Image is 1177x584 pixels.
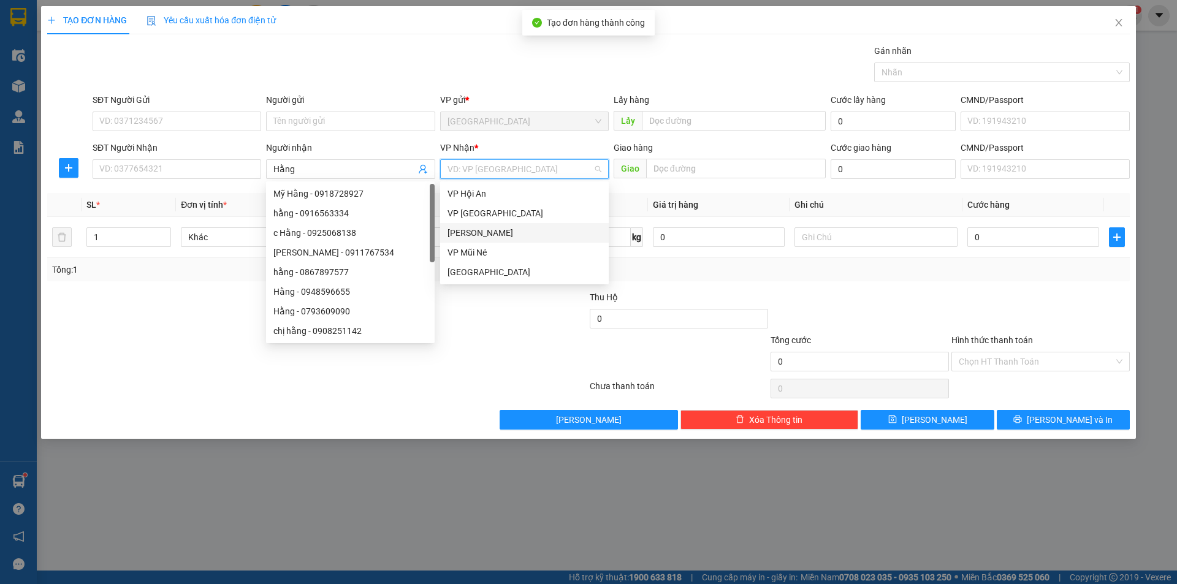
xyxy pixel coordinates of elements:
label: Cước giao hàng [831,143,891,153]
button: save[PERSON_NAME] [861,410,994,430]
div: Hằng - 0948596655 [266,282,435,301]
span: Cước hàng [967,200,1010,210]
div: Hằng - 0793609090 [266,301,435,321]
div: SĐT Người Gửi [93,93,261,107]
div: VP Nha Trang [440,203,609,223]
span: TẠO ĐƠN HÀNG [47,15,127,25]
th: Ghi chú [790,193,962,217]
div: [PERSON_NAME] [448,226,601,240]
button: [PERSON_NAME] [500,410,678,430]
span: [PERSON_NAME] và In [1027,413,1113,427]
div: VP Mũi Né [440,243,609,262]
div: Hằng - 0948596655 [273,285,427,298]
button: Close [1102,6,1136,40]
span: check-circle [532,18,542,28]
input: Cước lấy hàng [831,112,956,131]
div: Mỹ Hằng - 0918728927 [273,187,427,200]
div: hằng - 0916563334 [266,203,435,223]
div: hằng - 0916563334 [273,207,427,220]
div: SĐT Người Nhận [93,141,261,154]
span: Giao [614,159,646,178]
input: Ghi Chú [794,227,958,247]
span: Yêu cầu xuất hóa đơn điện tử [147,15,276,25]
div: chị hằng - 0908251142 [266,321,435,341]
div: Người gửi [266,93,435,107]
div: Hằng - 0793609090 [273,305,427,318]
div: CMND/Passport [961,93,1129,107]
span: plus [47,16,56,25]
div: c Hằng - 0925068138 [266,223,435,243]
span: save [888,415,897,425]
div: c ngọc hằng - 0911767534 [266,243,435,262]
span: Đà Lạt [448,112,601,131]
span: SL [86,200,96,210]
button: plus [59,158,78,178]
div: Chưa thanh toán [588,379,769,401]
span: delete [736,415,744,425]
label: Cước lấy hàng [831,95,886,105]
div: CMND/Passport [961,141,1129,154]
label: Gán nhãn [874,46,912,56]
label: Hình thức thanh toán [951,335,1033,345]
span: Đơn vị tính [181,200,227,210]
span: Tạo đơn hàng thành công [547,18,645,28]
span: plus [1110,232,1124,242]
input: Cước giao hàng [831,159,956,179]
input: 0 [653,227,785,247]
span: kg [631,227,643,247]
div: VP Hội An [448,187,601,200]
span: [PERSON_NAME] [902,413,967,427]
div: VP Hội An [440,184,609,203]
span: Tổng cước [771,335,811,345]
div: [GEOGRAPHIC_DATA] [448,265,601,279]
span: plus [59,163,78,173]
div: Người nhận [266,141,435,154]
span: Giá trị hàng [653,200,698,210]
div: Tổng: 1 [52,263,454,276]
span: VP Nhận [440,143,474,153]
span: Lấy [614,111,642,131]
img: icon [147,16,156,26]
div: Mỹ Hằng - 0918728927 [266,184,435,203]
input: VD: Bàn, Ghế [354,227,517,247]
div: hằng - 0867897577 [273,265,427,279]
span: Xóa Thông tin [749,413,802,427]
div: hằng - 0867897577 [266,262,435,282]
span: Lấy hàng [614,95,649,105]
div: Đà Lạt [440,262,609,282]
span: Thu Hộ [590,292,618,302]
div: chị hằng - 0908251142 [273,324,427,338]
span: user-add [418,164,428,174]
input: Dọc đường [642,111,826,131]
div: Phan Thiết [440,223,609,243]
span: [PERSON_NAME] [556,413,622,427]
div: VP Mũi Né [448,246,601,259]
input: Dọc đường [646,159,826,178]
span: Khác [188,228,337,246]
div: VP gửi [440,93,609,107]
button: delete [52,227,72,247]
div: VP [GEOGRAPHIC_DATA] [448,207,601,220]
span: close [1114,18,1124,28]
button: deleteXóa Thông tin [680,410,859,430]
span: Giao hàng [614,143,653,153]
button: printer[PERSON_NAME] và In [997,410,1130,430]
button: plus [1109,227,1125,247]
div: c Hằng - 0925068138 [273,226,427,240]
div: [PERSON_NAME] - 0911767534 [273,246,427,259]
span: printer [1013,415,1022,425]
